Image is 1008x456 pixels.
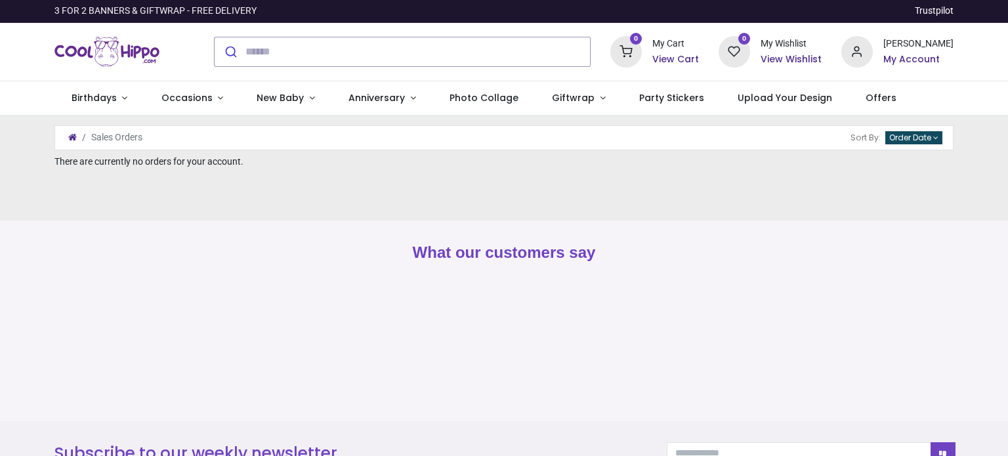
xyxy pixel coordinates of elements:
a: Logo of Cool Hippo [54,33,159,70]
a: My Account [883,53,954,66]
a: View Wishlist [761,53,822,66]
a: Occasions [144,81,240,115]
span: Upload Your Design [738,91,832,104]
span: Photo Collage [450,91,518,104]
a: 0 [610,45,642,56]
a: View Cart [652,53,699,66]
div: My Wishlist [761,37,822,51]
button: Order Date [885,131,942,145]
p: There are currently no orders for your account. [54,155,954,169]
span: Birthdays [72,91,117,104]
a: Home [68,132,77,142]
h2: What our customers say [54,241,954,264]
span: Party Stickers [639,91,704,104]
li: Sales Orders [77,131,142,144]
span: Sort By: [850,127,881,148]
img: Cool Hippo [54,33,159,70]
a: Anniversary [331,81,432,115]
span: New Baby [257,91,304,104]
button: Submit [215,37,245,66]
a: Birthdays [54,81,144,115]
span: Giftwrap [552,91,595,104]
a: New Baby [240,81,332,115]
div: 3 FOR 2 BANNERS & GIFTWRAP - FREE DELIVERY [54,5,257,18]
a: 0 [719,45,750,56]
div: My Cart [652,37,699,51]
span: Anniversary [348,91,405,104]
a: Trustpilot [915,5,954,18]
span: Offers [866,91,896,104]
sup: 0 [630,33,642,45]
a: Giftwrap [535,81,622,115]
sup: 0 [738,33,751,45]
span: Occasions [161,91,213,104]
div: [PERSON_NAME] [883,37,954,51]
